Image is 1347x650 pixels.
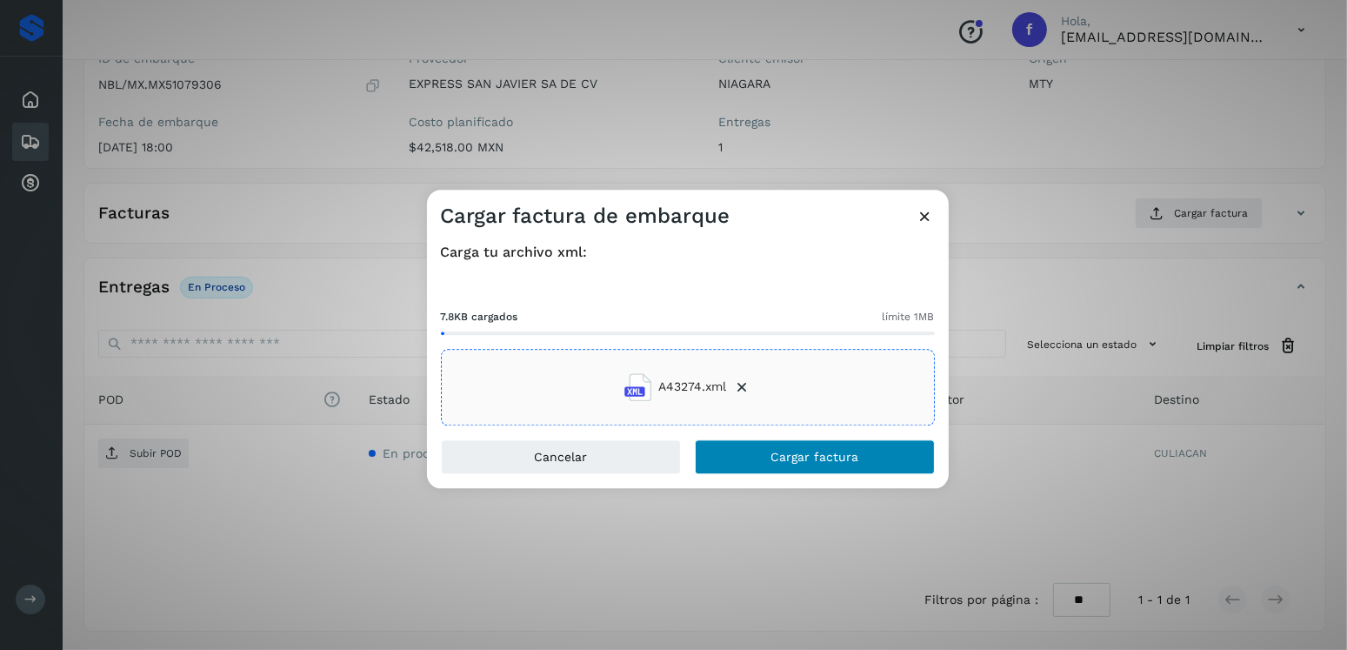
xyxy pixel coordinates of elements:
span: A43274.xml [659,379,727,397]
span: Cancelar [534,451,587,463]
span: Cargar factura [770,451,858,463]
h4: Carga tu archivo xml: [441,244,935,260]
h3: Cargar factura de embarque [441,204,730,229]
span: 7.8KB cargados [441,309,518,325]
span: límite 1MB [883,309,935,325]
button: Cargar factura [695,439,935,474]
button: Cancelar [441,439,681,474]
